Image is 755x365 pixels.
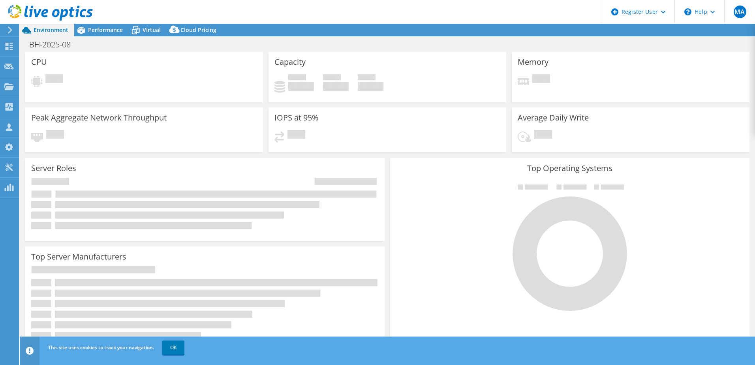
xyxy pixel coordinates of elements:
[34,26,68,34] span: Environment
[48,344,154,351] span: This site uses cookies to track your navigation.
[288,82,314,91] h4: 0 GiB
[143,26,161,34] span: Virtual
[518,113,589,122] h3: Average Daily Write
[31,113,167,122] h3: Peak Aggregate Network Throughput
[534,130,552,141] span: Pending
[31,58,47,66] h3: CPU
[518,58,548,66] h3: Memory
[287,130,305,141] span: Pending
[396,164,744,173] h3: Top Operating Systems
[532,74,550,85] span: Pending
[274,113,319,122] h3: IOPS at 95%
[288,74,306,82] span: Used
[323,82,349,91] h4: 0 GiB
[88,26,123,34] span: Performance
[31,252,126,261] h3: Top Server Manufacturers
[46,130,64,141] span: Pending
[323,74,341,82] span: Free
[358,82,383,91] h4: 0 GiB
[180,26,216,34] span: Cloud Pricing
[684,8,691,15] svg: \n
[734,6,746,18] span: MA
[274,58,306,66] h3: Capacity
[162,341,184,355] a: OK
[358,74,376,82] span: Total
[26,40,83,49] h1: BH-2025-08
[31,164,76,173] h3: Server Roles
[45,74,63,85] span: Pending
